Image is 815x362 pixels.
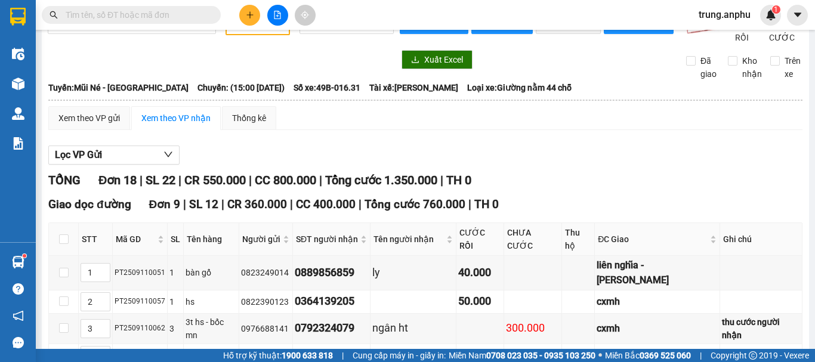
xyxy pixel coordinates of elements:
[115,296,165,307] div: PT2509110057
[371,256,456,290] td: ly
[597,258,717,287] div: liên nghĩa - [PERSON_NAME]
[223,349,333,362] span: Hỗ trợ kỹ thuật:
[197,81,285,94] span: Chuyến: (15:00 [DATE])
[113,256,168,290] td: PT2509110051
[458,293,502,310] div: 50.000
[353,349,446,362] span: Cung cấp máy in - giấy in:
[605,349,691,362] span: Miền Bắc
[402,50,473,69] button: downloadXuất Excel
[295,5,316,26] button: aim
[163,150,173,159] span: down
[486,351,595,360] strong: 0708 023 035 - 0935 103 250
[232,112,266,125] div: Thống kê
[239,5,260,26] button: plus
[12,78,24,90] img: warehouse-icon
[424,53,463,66] span: Xuất Excel
[146,173,175,187] span: SL 22
[359,197,362,211] span: |
[792,10,803,20] span: caret-down
[372,320,454,336] div: ngân ht
[449,349,595,362] span: Miền Nam
[116,233,155,246] span: Mã GD
[764,18,808,44] span: Lọc CHƯA CƯỚC
[12,107,24,120] img: warehouse-icon
[140,173,143,187] span: |
[113,290,168,314] td: PT2509110057
[246,11,254,19] span: plus
[10,8,26,26] img: logo-vxr
[241,349,291,362] div: nhung
[221,197,224,211] span: |
[66,8,206,21] input: Tìm tên, số ĐT hoặc mã đơn
[700,349,702,362] span: |
[23,254,26,258] sup: 1
[168,223,184,256] th: SL
[114,10,235,37] div: [GEOGRAPHIC_DATA]
[640,351,691,360] strong: 0369 525 060
[12,137,24,150] img: solution-icon
[169,322,181,335] div: 3
[242,233,280,246] span: Người gửi
[12,256,24,268] img: warehouse-icon
[474,197,499,211] span: TH 0
[169,295,181,308] div: 1
[295,293,368,310] div: 0364139205
[504,223,562,256] th: CHƯA CƯỚC
[467,81,572,94] span: Loại xe: Giường nằm 44 chỗ
[468,197,471,211] span: |
[186,315,237,342] div: 3t hs - bốc mn
[13,337,24,348] span: message
[183,197,186,211] span: |
[689,7,760,22] span: trung.anphu
[369,81,458,94] span: Tài xế: [PERSON_NAME]
[169,349,181,362] div: 2
[98,173,137,187] span: Đơn 18
[290,197,293,211] span: |
[282,351,333,360] strong: 1900 633 818
[720,223,802,256] th: Ghi chú
[241,295,291,308] div: 0822390123
[597,321,717,336] div: cxmh
[446,173,471,187] span: TH 0
[774,5,778,14] span: 1
[48,146,180,165] button: Lọc VP Gửi
[48,197,131,211] span: Giao dọc đường
[696,54,721,81] span: Đã giao
[189,197,218,211] span: SL 12
[365,197,465,211] span: Tổng cước 760.000
[114,37,235,51] div: trúc
[294,81,360,94] span: Số xe: 49B-016.31
[10,10,29,23] span: Gửi:
[9,76,66,89] span: CƯỚC RỒI :
[114,51,235,68] div: 0909992580
[765,10,776,20] img: icon-new-feature
[749,351,757,360] span: copyright
[10,10,106,37] div: [PERSON_NAME]
[730,18,776,44] span: Lọc CƯỚC RỒI
[373,233,444,246] span: Tên người nhận
[149,197,181,211] span: Đơn 9
[737,54,767,81] span: Kho nhận
[186,266,237,279] div: bàn gổ
[178,173,181,187] span: |
[79,223,113,256] th: STT
[273,11,282,19] span: file-add
[9,75,107,89] div: 50.000
[58,112,120,125] div: Xem theo VP gửi
[48,83,189,92] b: Tuyến: Mũi Né - [GEOGRAPHIC_DATA]
[597,294,717,309] div: cxmh
[458,264,502,281] div: 40.000
[342,349,344,362] span: |
[296,197,356,211] span: CC 400.000
[295,320,368,336] div: 0792324079
[780,54,805,81] span: Trên xe
[169,266,181,279] div: 1
[293,256,371,290] td: 0889856859
[241,322,291,335] div: 0976688141
[372,264,454,281] div: ly
[325,173,437,187] span: Tổng cước 1.350.000
[598,233,707,246] span: ĐC Giao
[440,173,443,187] span: |
[186,295,237,308] div: hs
[10,37,106,51] div: xe lagi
